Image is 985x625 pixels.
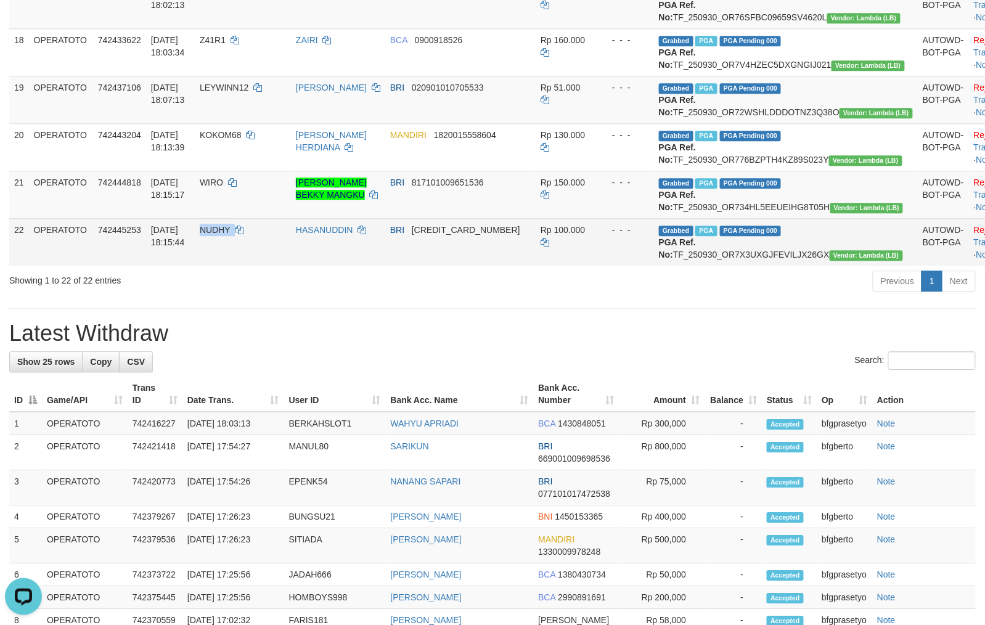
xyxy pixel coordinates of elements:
b: PGA Ref. No: [659,95,696,117]
span: Vendor URL: https://dashboard.q2checkout.com/secure [827,13,901,23]
a: HASANUDDIN [296,225,353,235]
td: OPERATOTO [42,412,128,435]
span: KOKOM68 [200,130,242,140]
td: - [705,586,762,609]
a: [PERSON_NAME] [391,570,462,579]
span: Copy 1450153365 to clipboard [555,512,603,521]
td: TF_250930_OR72WSHLDDDOTNZ3Q38O [654,76,918,123]
td: 21 [9,171,29,218]
a: [PERSON_NAME] [391,534,462,544]
span: PGA Pending [720,36,782,46]
span: [DATE] 18:15:17 [151,178,185,200]
td: MANUL80 [284,435,386,470]
th: Game/API: activate to sort column ascending [42,377,128,412]
span: 742437106 [98,83,141,92]
td: Rp 200,000 [619,586,705,609]
td: 6 [9,563,42,586]
span: Accepted [767,477,804,488]
td: bfgprasetyo [817,563,872,586]
td: [DATE] 17:54:26 [182,470,284,505]
td: 742375445 [128,586,182,609]
a: ZAIRI [296,35,318,45]
td: 742416227 [128,412,182,435]
td: OPERATOTO [29,123,93,171]
td: AUTOWD-BOT-PGA [918,171,969,218]
td: [DATE] 18:03:13 [182,412,284,435]
td: - [705,412,762,435]
a: Note [877,476,896,486]
a: [PERSON_NAME] [296,83,367,92]
span: Accepted [767,442,804,452]
td: OPERATOTO [29,171,93,218]
b: PGA Ref. No: [659,237,696,259]
a: Note [877,570,896,579]
td: [DATE] 17:54:27 [182,435,284,470]
td: 2 [9,435,42,470]
td: - [705,505,762,528]
td: 22 [9,218,29,266]
div: - - - [602,81,649,94]
span: Copy 0900918526 to clipboard [415,35,463,45]
th: User ID: activate to sort column ascending [284,377,386,412]
td: - [705,470,762,505]
span: Grabbed [659,36,693,46]
td: bfgberto [817,470,872,505]
td: 742379536 [128,528,182,563]
span: Marked by bfgberto [695,178,717,189]
td: [DATE] 17:25:56 [182,586,284,609]
td: 742379267 [128,505,182,528]
span: Copy 669001009698536 to clipboard [538,454,610,464]
span: Rp 51.000 [541,83,581,92]
td: JADAH666 [284,563,386,586]
a: Note [877,592,896,602]
span: Accepted [767,419,804,430]
span: Grabbed [659,131,693,141]
span: BCA [538,570,555,579]
span: Marked by bfgberto [695,83,717,94]
th: Trans ID: activate to sort column ascending [128,377,182,412]
span: Copy 362501056874539 to clipboard [412,225,520,235]
span: [PERSON_NAME] [538,615,609,625]
a: [PERSON_NAME] BEKKY MANGKU [296,178,367,200]
td: 742373722 [128,563,182,586]
span: 742433622 [98,35,141,45]
td: TF_250930_OR7V4HZEC5DXGNGIJ021 [654,28,918,76]
span: PGA Pending [720,131,782,141]
td: 5 [9,528,42,563]
span: Accepted [767,593,804,603]
span: BCA [538,592,555,602]
span: PGA Pending [720,178,782,189]
span: NUDHY [200,225,231,235]
td: OPERATOTO [42,505,128,528]
td: OPERATOTO [42,435,128,470]
td: AUTOWD-BOT-PGA [918,28,969,76]
td: HOMBOYS998 [284,586,386,609]
span: BCA [538,419,555,428]
span: Copy [90,357,112,367]
span: PGA Pending [720,226,782,236]
a: Copy [82,351,120,372]
span: 742445253 [98,225,141,235]
span: LEYWINN12 [200,83,248,92]
td: Rp 400,000 [619,505,705,528]
a: Note [877,419,896,428]
span: BCA [390,35,407,45]
td: AUTOWD-BOT-PGA [918,218,969,266]
td: [DATE] 17:26:23 [182,505,284,528]
span: Copy 1430848051 to clipboard [558,419,606,428]
td: Rp 50,000 [619,563,705,586]
span: 742443204 [98,130,141,140]
td: SITIADA [284,528,386,563]
span: Marked by bfgberto [695,131,717,141]
span: Vendor URL: https://dashboard.q2checkout.com/secure [832,60,905,71]
span: [DATE] 18:07:13 [151,83,185,105]
td: BERKAHSLOT1 [284,412,386,435]
td: [DATE] 17:26:23 [182,528,284,563]
span: Vendor URL: https://dashboard.q2checkout.com/secure [830,203,904,213]
span: PGA Pending [720,83,782,94]
span: Copy 077101017472538 to clipboard [538,489,610,499]
td: BUNGSU21 [284,505,386,528]
td: bfgprasetyo [817,586,872,609]
a: [PERSON_NAME] [391,615,462,625]
th: Status: activate to sort column ascending [762,377,817,412]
